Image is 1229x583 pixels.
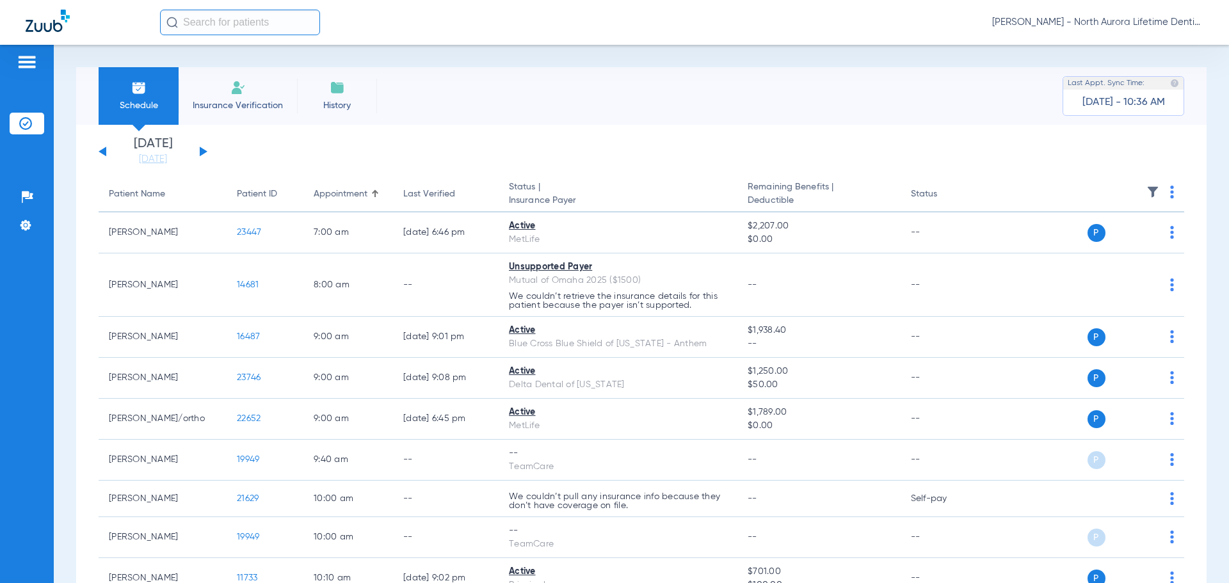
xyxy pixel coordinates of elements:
[99,212,227,253] td: [PERSON_NAME]
[166,17,178,28] img: Search Icon
[109,188,216,201] div: Patient Name
[1170,412,1174,425] img: group-dot-blue.svg
[509,524,727,538] div: --
[303,399,393,440] td: 9:00 AM
[748,565,890,579] span: $701.00
[393,212,499,253] td: [DATE] 6:46 PM
[748,337,890,351] span: --
[99,399,227,440] td: [PERSON_NAME]/ortho
[509,365,727,378] div: Active
[237,573,257,582] span: 11733
[509,194,727,207] span: Insurance Payer
[901,317,987,358] td: --
[1170,79,1179,88] img: last sync help info
[1170,186,1174,198] img: group-dot-blue.svg
[237,332,260,341] span: 16487
[509,337,727,351] div: Blue Cross Blue Shield of [US_STATE] - Anthem
[99,358,227,399] td: [PERSON_NAME]
[237,228,261,237] span: 23447
[509,447,727,460] div: --
[1170,453,1174,466] img: group-dot-blue.svg
[509,419,727,433] div: MetLife
[1068,77,1145,90] span: Last Appt. Sync Time:
[509,324,727,337] div: Active
[1170,492,1174,505] img: group-dot-blue.svg
[901,253,987,317] td: --
[237,373,261,382] span: 23746
[17,54,37,70] img: hamburger-icon
[188,99,287,112] span: Insurance Verification
[509,565,727,579] div: Active
[748,378,890,392] span: $50.00
[303,440,393,481] td: 9:40 AM
[509,260,727,274] div: Unsupported Payer
[748,233,890,246] span: $0.00
[237,280,259,289] span: 14681
[901,399,987,440] td: --
[901,212,987,253] td: --
[237,188,293,201] div: Patient ID
[109,188,165,201] div: Patient Name
[108,99,169,112] span: Schedule
[303,358,393,399] td: 9:00 AM
[992,16,1203,29] span: [PERSON_NAME] - North Aurora Lifetime Dentistry
[748,194,890,207] span: Deductible
[509,460,727,474] div: TeamCare
[509,220,727,233] div: Active
[509,492,727,510] p: We couldn’t pull any insurance info because they don’t have coverage on file.
[901,517,987,558] td: --
[748,455,757,464] span: --
[237,188,277,201] div: Patient ID
[1088,529,1105,547] span: P
[509,538,727,551] div: TeamCare
[115,153,191,166] a: [DATE]
[99,317,227,358] td: [PERSON_NAME]
[237,532,259,541] span: 19949
[1170,371,1174,384] img: group-dot-blue.svg
[901,481,987,517] td: Self-pay
[1170,330,1174,343] img: group-dot-blue.svg
[748,532,757,541] span: --
[1170,531,1174,543] img: group-dot-blue.svg
[403,188,488,201] div: Last Verified
[748,324,890,337] span: $1,938.40
[737,177,900,212] th: Remaining Benefits |
[230,80,246,95] img: Manual Insurance Verification
[99,253,227,317] td: [PERSON_NAME]
[237,455,259,464] span: 19949
[1170,226,1174,239] img: group-dot-blue.svg
[901,177,987,212] th: Status
[748,365,890,378] span: $1,250.00
[509,292,727,310] p: We couldn’t retrieve the insurance details for this patient because the payer isn’t supported.
[393,399,499,440] td: [DATE] 6:45 PM
[99,517,227,558] td: [PERSON_NAME]
[1088,369,1105,387] span: P
[115,138,191,166] li: [DATE]
[748,280,757,289] span: --
[393,358,499,399] td: [DATE] 9:08 PM
[303,481,393,517] td: 10:00 AM
[403,188,455,201] div: Last Verified
[1088,451,1105,469] span: P
[393,481,499,517] td: --
[1082,96,1165,109] span: [DATE] - 10:36 AM
[748,220,890,233] span: $2,207.00
[307,99,367,112] span: History
[509,378,727,392] div: Delta Dental of [US_STATE]
[26,10,70,32] img: Zuub Logo
[237,494,259,503] span: 21629
[1088,410,1105,428] span: P
[1088,224,1105,242] span: P
[393,253,499,317] td: --
[499,177,737,212] th: Status |
[303,253,393,317] td: 8:00 AM
[303,212,393,253] td: 7:00 AM
[1146,186,1159,198] img: filter.svg
[237,414,261,423] span: 22652
[314,188,383,201] div: Appointment
[330,80,345,95] img: History
[314,188,367,201] div: Appointment
[748,406,890,419] span: $1,789.00
[901,440,987,481] td: --
[1170,278,1174,291] img: group-dot-blue.svg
